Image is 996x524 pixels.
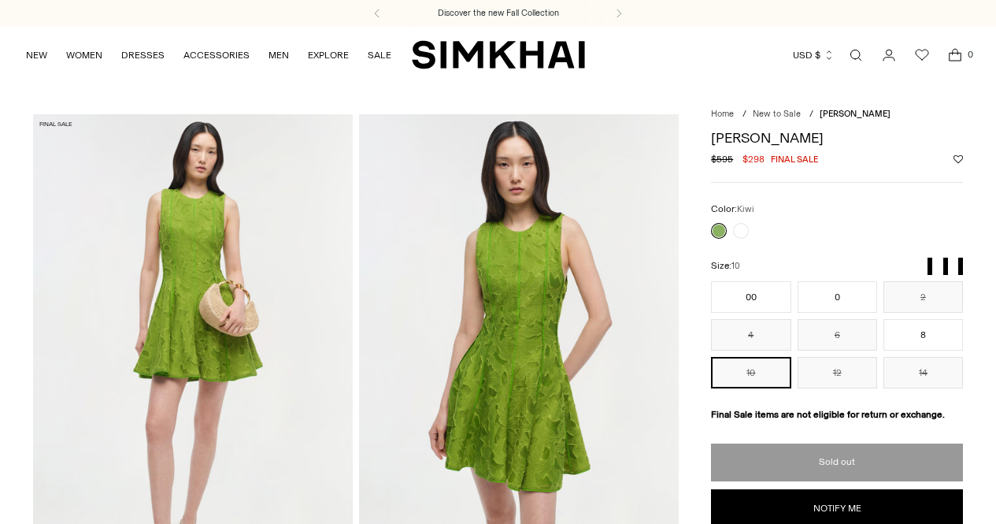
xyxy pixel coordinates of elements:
[963,47,977,61] span: 0
[953,154,963,164] button: Add to Wishlist
[711,319,791,351] button: 4
[26,38,47,72] a: NEW
[183,38,250,72] a: ACCESSORIES
[711,152,733,166] s: $595
[711,258,740,273] label: Size:
[809,108,813,121] div: /
[873,39,905,71] a: Go to the account page
[820,109,890,119] span: [PERSON_NAME]
[438,7,559,20] a: Discover the new Fall Collection
[412,39,585,70] a: SIMKHAI
[368,38,391,72] a: SALE
[711,281,791,313] button: 00
[840,39,872,71] a: Open search modal
[711,409,945,420] strong: Final Sale items are not eligible for return or exchange.
[798,319,877,351] button: 6
[753,109,801,119] a: New to Sale
[939,39,971,71] a: Open cart modal
[798,357,877,388] button: 12
[798,281,877,313] button: 0
[793,38,835,72] button: USD $
[711,357,791,388] button: 10
[742,108,746,121] div: /
[737,204,754,214] span: Kiwi
[121,38,165,72] a: DRESSES
[711,131,963,145] h1: [PERSON_NAME]
[268,38,289,72] a: MEN
[906,39,938,71] a: Wishlist
[711,108,963,121] nav: breadcrumbs
[883,281,963,313] button: 2
[308,38,349,72] a: EXPLORE
[883,319,963,351] button: 8
[742,152,765,166] span: $298
[711,202,754,217] label: Color:
[66,38,102,72] a: WOMEN
[711,109,734,119] a: Home
[731,261,740,271] span: 10
[883,357,963,388] button: 14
